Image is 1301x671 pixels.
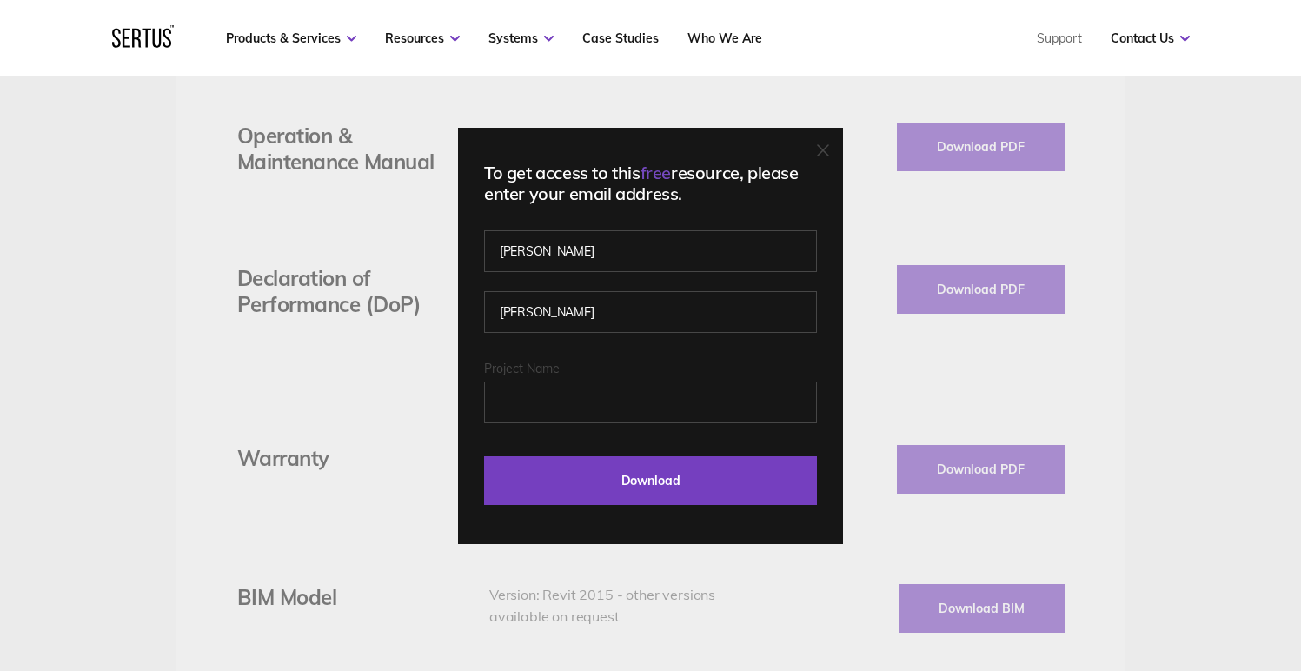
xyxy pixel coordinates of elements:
[484,361,560,376] span: Project Name
[687,30,762,46] a: Who We Are
[484,163,817,204] div: To get access to this resource, please enter your email address.
[484,456,817,505] input: Download
[988,469,1301,671] iframe: Chat Widget
[385,30,460,46] a: Resources
[226,30,356,46] a: Products & Services
[582,30,659,46] a: Case Studies
[641,162,671,183] span: free
[488,30,554,46] a: Systems
[484,291,817,333] input: Last name*
[1037,30,1082,46] a: Support
[484,230,817,272] input: First name*
[1111,30,1190,46] a: Contact Us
